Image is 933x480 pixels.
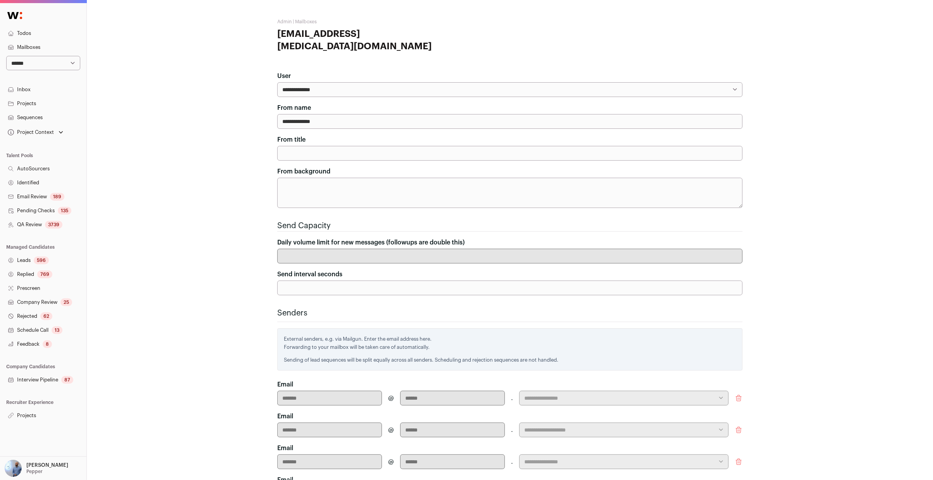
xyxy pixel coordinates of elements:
[34,256,49,264] div: 596
[37,270,52,278] div: 769
[277,167,330,176] label: From background
[511,425,513,435] span: .
[43,340,52,348] div: 8
[277,380,293,389] label: Email
[277,270,342,279] label: Send interval seconds
[388,393,394,403] span: @
[277,308,743,319] h2: Senders
[277,135,306,144] label: From title
[511,393,513,403] span: .
[3,8,26,23] img: Wellfound
[6,129,54,135] div: Project Context
[284,356,736,364] p: Sending of lead sequences will be split equally across all senders. Scheduling and rejection sequ...
[6,127,65,138] button: Open dropdown
[26,468,43,475] p: Pepper
[277,71,291,81] label: User
[45,221,62,229] div: 3739
[277,103,311,113] label: From name
[61,376,73,384] div: 87
[284,335,736,343] p: External senders, e.g. via Mailgun. Enter the email address here.
[52,326,62,334] div: 13
[50,193,64,201] div: 189
[277,238,465,247] label: Daily volume limit for new messages (followups are double this)
[60,298,72,306] div: 25
[277,220,743,231] h2: Send Capacity
[26,462,68,468] p: [PERSON_NAME]
[5,460,22,477] img: 97332-medium_jpg
[388,425,394,435] span: @
[277,444,293,453] label: Email
[284,343,736,351] p: Forwarding to your mailbox will be taken care of automatically.
[3,460,70,477] button: Open dropdown
[40,312,52,320] div: 62
[277,412,293,421] label: Email
[58,207,71,215] div: 135
[388,457,394,466] span: @
[277,28,432,53] h1: [EMAIL_ADDRESS][MEDICAL_DATA][DOMAIN_NAME]
[277,19,317,24] a: Admin | Mailboxes
[511,457,513,466] span: .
